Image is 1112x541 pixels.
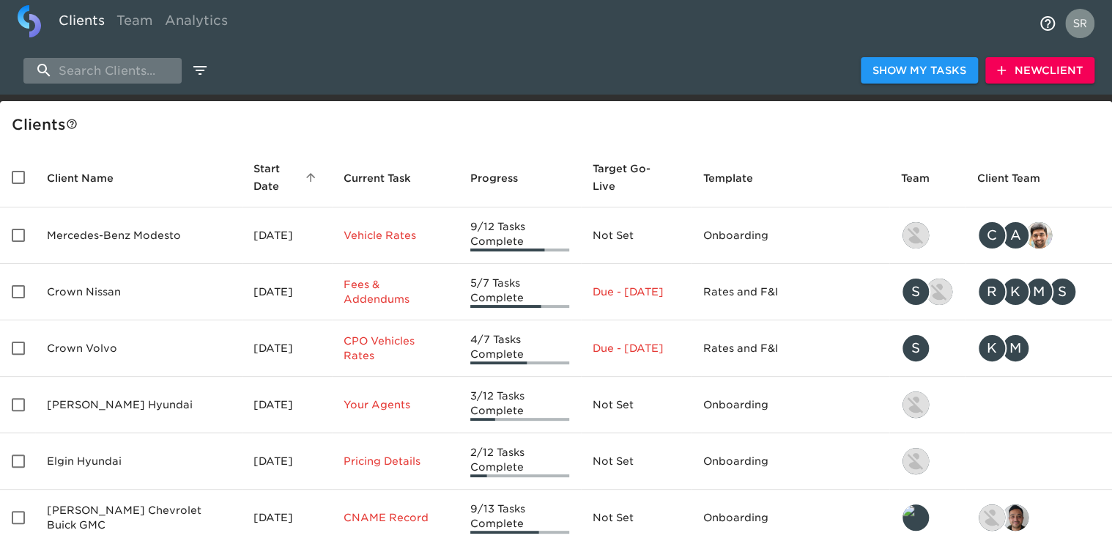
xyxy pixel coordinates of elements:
td: Not Set [581,377,692,433]
div: kevin.lo@roadster.com [901,221,954,250]
div: kevin.lo@roadster.com [901,446,954,476]
td: 2/12 Tasks Complete [459,433,581,490]
td: [DATE] [242,207,331,264]
div: clayton.mandel@roadster.com, angelique.nurse@roadster.com, sandeep@simplemnt.com [977,221,1100,250]
td: Crown Volvo [35,320,242,377]
img: sai@simplemnt.com [1002,504,1028,531]
p: Your Agents [344,397,447,412]
div: K [977,334,1007,363]
p: Fees & Addendums [344,277,447,306]
svg: This is a list of all of your clients and clients shared with you [66,118,78,130]
button: edit [188,58,212,83]
div: kevin.lo@roadster.com [901,390,954,419]
img: nikko.foster@roadster.com [979,504,1005,531]
td: Onboarding [691,377,889,433]
div: kwilson@crowncars.com, mcooley@crowncars.com [977,334,1100,363]
div: Client s [12,113,1106,136]
span: Template [703,169,771,187]
img: Profile [1065,9,1094,38]
span: Start Date [253,160,319,195]
img: logo [18,5,41,37]
div: A [1001,221,1030,250]
div: C [977,221,1007,250]
p: Due - [DATE] [593,284,680,299]
a: Analytics [159,5,234,41]
p: Vehicle Rates [344,228,447,243]
p: CPO Vehicles Rates [344,334,447,363]
td: Not Set [581,207,692,264]
div: M [1001,334,1030,363]
td: Not Set [581,433,692,490]
p: Pricing Details [344,454,447,468]
td: 4/7 Tasks Complete [459,320,581,377]
td: 9/12 Tasks Complete [459,207,581,264]
p: CNAME Record [344,510,447,525]
td: 3/12 Tasks Complete [459,377,581,433]
span: New Client [997,62,1083,80]
div: leland@roadster.com [901,503,954,532]
div: S [901,334,930,363]
div: S [901,277,930,306]
td: [DATE] [242,433,331,490]
input: search [23,58,182,84]
td: [DATE] [242,320,331,377]
td: 5/7 Tasks Complete [459,264,581,320]
div: savannah@roadster.com, austin@roadster.com [901,277,954,306]
td: Rates and F&I [691,264,889,320]
span: This is the next Task in this Hub that should be completed [344,169,411,187]
span: Client Team [977,169,1059,187]
div: M [1024,277,1053,306]
img: kevin.lo@roadster.com [902,222,929,249]
button: notifications [1030,6,1065,41]
span: Team [901,169,949,187]
div: R [977,277,1007,306]
img: kevin.lo@roadster.com [902,448,929,474]
td: [PERSON_NAME] Hyundai [35,377,242,433]
td: [DATE] [242,377,331,433]
div: savannah@roadster.com [901,334,954,363]
a: Team [111,5,159,41]
button: NewClient [985,57,1094,84]
td: Onboarding [691,207,889,264]
div: rrobins@crowncars.com, kwilson@crowncars.com, mcooley@crowncars.com, sparent@crowncars.com [977,277,1100,306]
button: Show My Tasks [861,57,978,84]
td: Rates and F&I [691,320,889,377]
span: Progress [470,169,537,187]
div: S [1048,277,1077,306]
td: Mercedes-Benz Modesto [35,207,242,264]
img: sandeep@simplemnt.com [1026,222,1052,249]
span: Calculated based on the start date and the duration of all Tasks contained in this Hub. [593,160,661,195]
td: [DATE] [242,264,331,320]
img: leland@roadster.com [902,504,929,531]
span: Current Task [344,169,430,187]
td: Onboarding [691,433,889,490]
a: Clients [53,5,111,41]
div: K [1001,277,1030,306]
img: kevin.lo@roadster.com [902,391,929,418]
span: Show My Tasks [872,62,966,80]
p: Due - [DATE] [593,341,680,356]
span: Client Name [47,169,133,187]
td: Crown Nissan [35,264,242,320]
span: Target Go-Live [593,160,680,195]
td: Elgin Hyundai [35,433,242,490]
img: austin@roadster.com [926,279,952,305]
div: nikko.foster@roadster.com, sai@simplemnt.com [977,503,1100,532]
